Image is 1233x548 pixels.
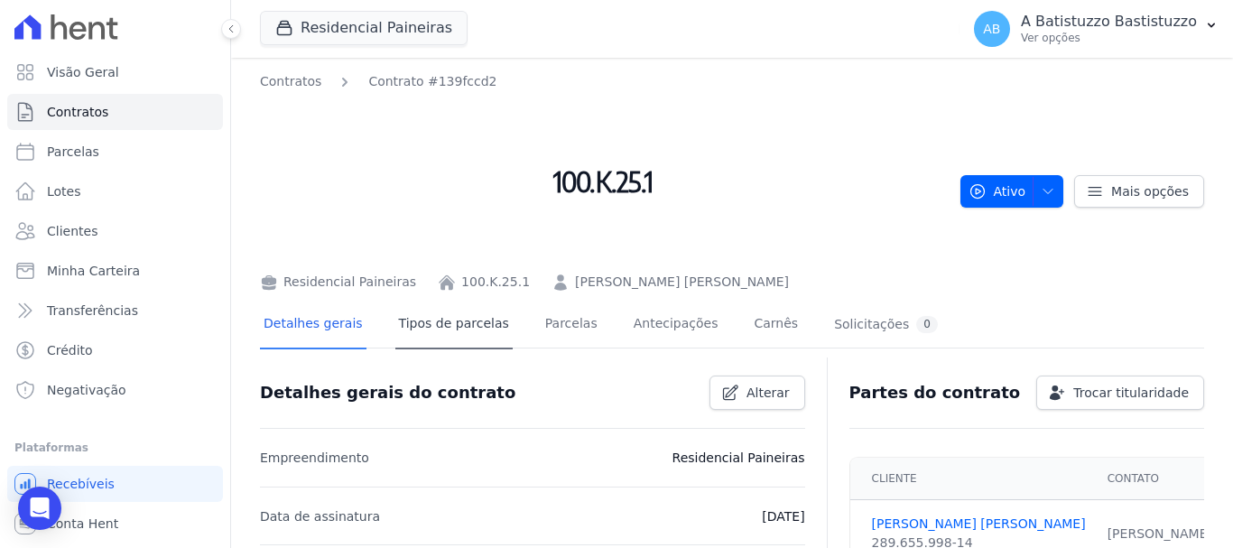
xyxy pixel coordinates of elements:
[260,447,369,469] p: Empreendimento
[14,437,216,459] div: Plataformas
[7,54,223,90] a: Visão Geral
[461,273,530,292] a: 100.K.25.1
[709,376,805,410] a: Alterar
[18,487,61,530] div: Open Intercom Messenger
[260,382,515,404] h3: Detalhes gerais do contrato
[7,293,223,329] a: Transferências
[1021,13,1197,31] p: A Batistuzzo Bastistuzzo
[746,384,790,402] span: Alterar
[1111,182,1189,200] span: Mais opções
[395,302,513,349] a: Tipos de parcelas
[47,515,118,533] span: Conta Hent
[7,506,223,542] a: Conta Hent
[47,103,108,121] span: Contratos
[47,222,97,240] span: Clientes
[260,302,366,349] a: Detalhes gerais
[872,515,1086,534] a: [PERSON_NAME] [PERSON_NAME]
[850,458,1097,500] th: Cliente
[762,506,804,527] p: [DATE]
[575,273,789,292] a: [PERSON_NAME] [PERSON_NAME]
[849,382,1021,404] h3: Partes do contrato
[368,72,496,91] a: Contrato #139fccd2
[672,447,805,469] p: Residencial Paineiras
[750,302,802,349] a: Carnês
[7,134,223,170] a: Parcelas
[47,182,81,200] span: Lotes
[830,302,941,349] a: Solicitações0
[47,143,99,161] span: Parcelas
[969,175,1026,208] span: Ativo
[7,332,223,368] a: Crédito
[916,316,938,333] div: 0
[960,4,1233,54] button: AB A Batistuzzo Bastistuzzo Ver opções
[47,341,93,359] span: Crédito
[1074,175,1204,208] a: Mais opções
[47,475,115,493] span: Recebíveis
[47,262,140,280] span: Minha Carteira
[7,173,223,209] a: Lotes
[47,63,119,81] span: Visão Geral
[834,316,938,333] div: Solicitações
[260,72,497,91] nav: Breadcrumb
[260,72,321,91] a: Contratos
[260,506,380,527] p: Data de assinatura
[7,253,223,289] a: Minha Carteira
[260,72,946,91] nav: Breadcrumb
[630,302,722,349] a: Antecipações
[1021,31,1197,45] p: Ver opções
[7,466,223,502] a: Recebíveis
[1073,384,1189,402] span: Trocar titularidade
[47,302,138,320] span: Transferências
[960,175,1064,208] button: Ativo
[7,213,223,249] a: Clientes
[47,381,126,399] span: Negativação
[7,94,223,130] a: Contratos
[260,11,468,45] button: Residencial Paineiras
[7,372,223,408] a: Negativação
[542,302,601,349] a: Parcelas
[260,98,946,265] h2: 100.K.25.1
[983,23,1000,35] span: AB
[1036,376,1204,410] a: Trocar titularidade
[260,273,416,292] div: Residencial Paineiras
